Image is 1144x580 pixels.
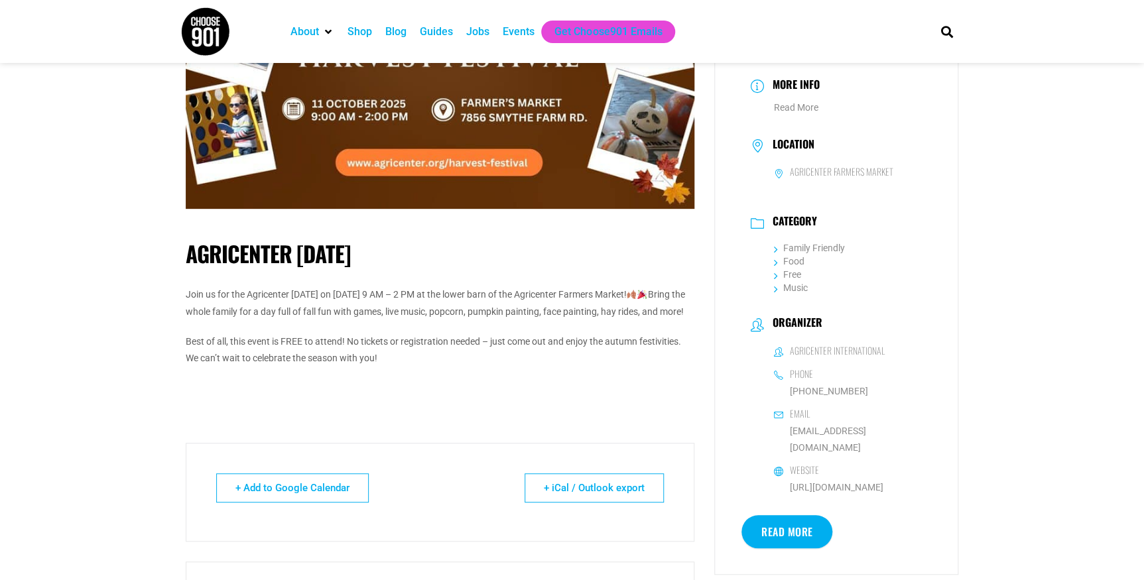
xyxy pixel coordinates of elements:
a: Music [774,282,808,293]
a: [URL][DOMAIN_NAME] [790,482,883,493]
a: About [290,24,319,40]
a: Get Choose901 Emails [554,24,662,40]
a: Family Friendly [774,243,845,253]
img: 🍂 [627,290,636,299]
a: Read More [741,515,833,548]
a: Free [774,269,801,280]
a: + Add to Google Calendar [216,473,369,502]
a: [EMAIL_ADDRESS][DOMAIN_NAME] [774,423,922,456]
h6: Email [790,408,810,420]
h6: Phone [790,368,813,380]
h3: Category [766,215,817,231]
p: Best of all, this event is FREE to attend! No tickets or registration needed – just come out and ... [186,333,694,367]
a: Events [503,24,535,40]
h1: Agricenter [DATE] [186,241,694,267]
nav: Main nav [284,21,918,43]
a: Shop [348,24,372,40]
h6: Agricenter Farmers Market [790,166,893,178]
a: Blog [385,24,407,40]
h6: Website [790,464,819,476]
a: [PHONE_NUMBER] [774,383,868,400]
a: Read More [774,102,818,113]
a: Guides [420,24,453,40]
h3: Organizer [766,316,822,332]
h6: Agricenter International [790,345,885,357]
img: 🎉 [637,290,647,299]
a: + iCal / Outlook export [525,473,664,502]
h3: More Info [766,76,820,95]
h3: Location [766,138,814,154]
a: Food [774,256,804,266]
p: Join us for the Agricenter [DATE] on [DATE] 9 AM – 2 PM at the lower barn of the Agricenter Farme... [186,286,694,319]
a: Jobs [466,24,489,40]
div: About [284,21,341,43]
div: Search [936,21,958,42]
